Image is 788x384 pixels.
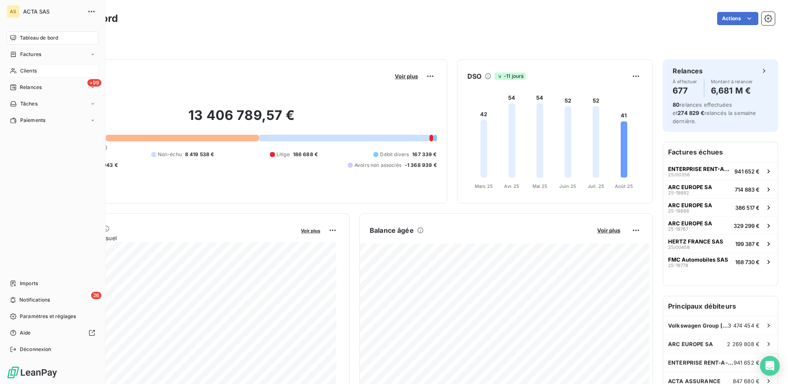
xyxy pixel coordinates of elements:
span: Clients [20,67,37,75]
span: 186 688 € [293,151,318,158]
span: Notifications [19,296,50,304]
span: relances effectuées et relancés la semaine dernière. [673,101,756,124]
tspan: Juil. 25 [588,183,604,189]
span: 3 474 454 € [728,322,760,329]
span: 714 883 € [735,186,760,193]
span: Paramètres et réglages [20,313,76,320]
button: ENTERPRISE RENT-A-CAR - CITER SA25/00356941 652 € [663,162,778,180]
span: 25/00356 [668,172,690,177]
button: ARC EUROPE SA25-19888386 517 € [663,198,778,216]
span: Tâches [20,100,38,108]
button: HERTZ FRANCE SAS25/00458199 387 € [663,234,778,253]
h4: 677 [673,84,697,97]
span: ENTERPRISE RENT-A-CAR - CITER SA [668,166,731,172]
h6: DSO [467,71,481,81]
button: FMC Automobiles SAS25-19778168 730 € [663,253,778,271]
div: Open Intercom Messenger [760,356,780,376]
a: Aide [7,326,98,340]
span: Aide [20,329,31,337]
button: Voir plus [595,227,623,234]
span: HERTZ FRANCE SAS [668,238,723,245]
span: ARC EUROPE SA [668,220,712,227]
span: 25-19892 [668,190,689,195]
img: Logo LeanPay [7,366,58,379]
button: ARC EUROPE SA25-19767329 299 € [663,216,778,234]
tspan: Avr. 25 [504,183,519,189]
h6: Principaux débiteurs [663,296,778,316]
a: Paramètres et réglages [7,310,98,323]
span: 25/00458 [668,245,690,250]
span: Relances [20,84,42,91]
a: +99Relances [7,81,98,94]
button: ARC EUROPE SA25-19892714 883 € [663,180,778,198]
span: 168 730 € [735,259,760,265]
span: ARC EUROPE SA [668,202,712,208]
span: 2 269 808 € [727,341,760,347]
span: Avoirs non associés [354,162,401,169]
span: Montant à relancer [711,79,753,84]
span: À effectuer [673,79,697,84]
span: Paiements [20,117,45,124]
a: Clients [7,64,98,77]
span: 26 [91,292,101,299]
span: -11 jours [495,73,526,80]
span: +99 [87,79,101,87]
button: Voir plus [298,227,323,234]
span: Chiffre d'affaires mensuel [47,234,295,242]
span: 80 [673,101,680,108]
div: AS [7,5,20,18]
h6: Balance âgée [370,225,414,235]
h4: 6,681 M € [711,84,753,97]
span: Voir plus [395,73,418,80]
h2: 13 406 789,57 € [47,107,437,132]
span: 274 829 € [678,110,704,116]
tspan: Mai 25 [532,183,547,189]
span: ENTERPRISE RENT-A-CAR - CITER SA [668,359,734,366]
a: Imports [7,277,98,290]
span: Déconnexion [20,346,52,353]
span: ACTA SAS [23,8,82,15]
button: Voir plus [392,73,420,80]
tspan: Juin 25 [559,183,576,189]
h6: Relances [673,66,703,76]
span: 167 339 € [412,151,436,158]
a: Paiements [7,114,98,127]
span: Débit divers [380,151,409,158]
a: Tâches [7,97,98,110]
span: 25-19778 [668,263,688,268]
span: Tableau de bord [20,34,58,42]
span: 386 517 € [735,204,760,211]
span: 941 652 € [734,359,760,366]
span: -1 368 939 € [405,162,437,169]
h6: Factures échues [663,142,778,162]
span: 25-19888 [668,208,689,213]
span: ARC EUROPE SA [668,184,712,190]
span: Non-échu [158,151,182,158]
span: 8 419 538 € [185,151,214,158]
span: 0 [104,144,107,151]
span: FMC Automobiles SAS [668,256,728,263]
span: Factures [20,51,41,58]
span: 25-19767 [668,227,688,232]
tspan: Août 25 [615,183,633,189]
span: Voir plus [597,227,620,234]
span: Litige [277,151,290,158]
span: Volkswagen Group [GEOGRAPHIC_DATA] [668,322,728,329]
a: Tableau de bord [7,31,98,44]
span: 941 652 € [734,168,760,175]
span: Imports [20,280,38,287]
span: ARC EUROPE SA [668,341,713,347]
a: Factures [7,48,98,61]
span: 329 299 € [734,222,760,229]
button: Actions [717,12,758,25]
tspan: Mars 25 [475,183,493,189]
span: 199 387 € [735,241,760,247]
span: Voir plus [301,228,320,234]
